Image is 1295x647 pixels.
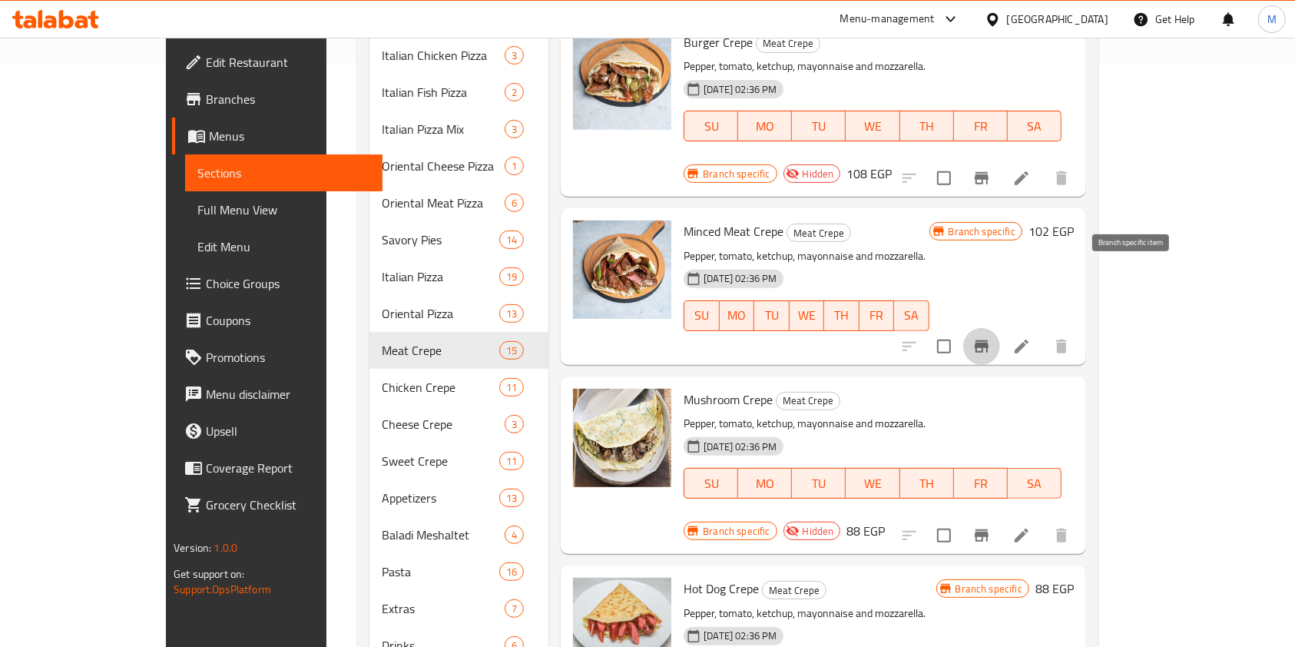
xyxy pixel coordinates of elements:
a: Menu disclaimer [172,376,383,413]
div: Cheese Crepe3 [369,406,548,443]
span: TU [798,115,840,138]
button: FR [954,468,1008,499]
button: delete [1043,517,1080,554]
div: Italian Pizza19 [369,258,548,295]
a: Coupons [172,302,383,339]
a: Menus [172,118,383,154]
a: Support.OpsPlatform [174,579,271,599]
button: delete [1043,328,1080,365]
span: FR [960,115,1002,138]
h6: 108 EGP [846,163,892,184]
p: Pepper, tomato, ketchup, mayonnaise and mozzarella. [684,247,929,266]
span: Branch specific [697,524,776,539]
div: Baladi Meshaltet4 [369,516,548,553]
span: Appetizers [382,489,499,507]
button: SA [1008,111,1062,141]
span: Upsell [206,422,370,440]
span: [DATE] 02:36 PM [697,82,783,97]
div: [GEOGRAPHIC_DATA] [1007,11,1108,28]
div: items [499,452,524,470]
span: [DATE] 02:36 PM [697,271,783,286]
div: Italian Pizza Mix3 [369,111,548,148]
button: MO [720,300,754,331]
button: TH [900,468,954,499]
span: 19 [500,270,523,284]
span: SU [691,473,732,495]
span: Italian Fish Pizza [382,83,505,101]
div: Pasta [382,562,499,581]
span: Oriental Pizza [382,304,499,323]
span: 14 [500,233,523,247]
div: Italian Chicken Pizza3 [369,37,548,74]
span: Menu disclaimer [206,385,370,403]
span: Burger Crepe [684,31,753,54]
span: MO [744,115,786,138]
div: items [505,599,524,618]
div: Oriental Pizza13 [369,295,548,332]
div: items [499,562,524,581]
span: SA [900,304,922,327]
img: Minced Meat Crepe [573,221,671,319]
a: Edit menu item [1012,337,1031,356]
button: TH [824,300,859,331]
span: Promotions [206,348,370,367]
span: Baladi Meshaltet [382,526,505,544]
div: Meat Crepe [382,341,499,360]
span: MO [726,304,748,327]
h6: 88 EGP [1035,578,1074,599]
span: Hidden [797,524,840,539]
span: Italian Pizza [382,267,499,286]
button: SU [684,300,719,331]
a: Sections [185,154,383,191]
span: Branch specific [697,167,776,181]
span: M [1267,11,1277,28]
span: Cheese Crepe [382,415,505,433]
div: items [499,304,524,323]
div: Meat Crepe [762,581,826,599]
span: Oriental Cheese Pizza [382,157,505,175]
div: Meat Crepe [776,392,840,410]
h6: 88 EGP [846,520,885,542]
span: Italian Chicken Pizza [382,46,505,65]
button: MO [738,111,792,141]
div: items [505,157,524,175]
span: [DATE] 02:36 PM [697,440,783,454]
button: TU [792,468,846,499]
a: Edit Menu [185,228,383,265]
span: Sweet Crepe [382,452,499,470]
span: Grocery Checklist [206,496,370,514]
a: Upsell [172,413,383,450]
div: Savory Pies14 [369,221,548,258]
a: Branches [172,81,383,118]
div: Meat Crepe15 [369,332,548,369]
span: TH [906,473,948,495]
span: Italian Pizza Mix [382,120,505,138]
div: Chicken Crepe [382,378,499,396]
span: TU [798,473,840,495]
span: MO [744,473,786,495]
div: Meat Crepe [756,35,820,53]
a: Full Menu View [185,191,383,228]
a: Grocery Checklist [172,486,383,523]
span: 2 [505,85,523,100]
p: Pepper, tomato, ketchup, mayonnaise and mozzarella. [684,414,1062,433]
span: Branch specific [942,224,1022,239]
img: Burger Crepe [573,32,671,130]
span: [DATE] 02:36 PM [697,629,783,643]
button: SU [684,468,738,499]
div: items [499,267,524,286]
span: Select to update [928,162,960,194]
button: Branch-specific-item [963,160,1000,197]
div: items [505,120,524,138]
div: items [505,526,524,544]
span: FR [866,304,888,327]
button: FR [954,111,1008,141]
a: Edit Restaurant [172,44,383,81]
div: Menu-management [840,10,935,28]
button: TU [754,300,789,331]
